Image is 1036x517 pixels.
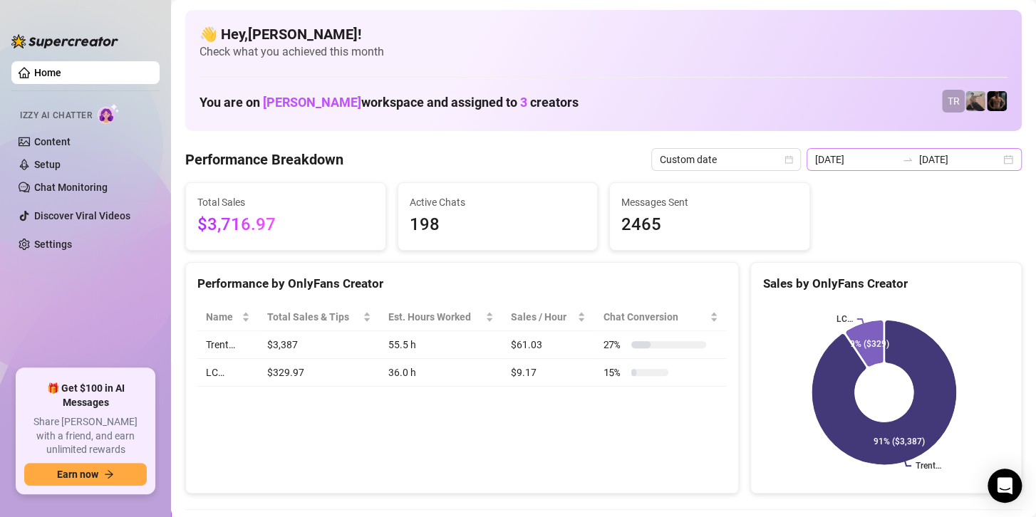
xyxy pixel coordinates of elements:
[511,309,575,325] span: Sales / Hour
[502,359,595,387] td: $9.17
[520,95,527,110] span: 3
[206,309,239,325] span: Name
[34,210,130,221] a: Discover Viral Videos
[836,314,853,324] text: LC…
[762,274,1010,293] div: Sales by OnlyFans Creator
[603,365,626,380] span: 15 %
[98,103,120,124] img: AI Chatter
[815,152,896,167] input: Start date
[259,303,380,331] th: Total Sales & Tips
[263,95,361,110] span: [PERSON_NAME]
[603,309,707,325] span: Chat Conversion
[410,194,586,210] span: Active Chats
[20,109,92,122] span: Izzy AI Chatter
[24,415,147,457] span: Share [PERSON_NAME] with a friend, and earn unlimited rewards
[919,152,1000,167] input: End date
[380,359,502,387] td: 36.0 h
[197,331,259,359] td: Trent…
[267,309,360,325] span: Total Sales & Tips
[197,211,374,239] span: $3,716.97
[34,159,61,170] a: Setup
[104,469,114,479] span: arrow-right
[34,67,61,78] a: Home
[603,337,626,352] span: 27 %
[197,194,374,210] span: Total Sales
[988,469,1022,503] div: Open Intercom Messenger
[902,154,913,165] span: to
[380,331,502,359] td: 55.5 h
[200,95,579,110] h1: You are on workspace and assigned to creators
[502,331,595,359] td: $61.03
[197,274,727,293] div: Performance by OnlyFans Creator
[24,463,147,486] button: Earn nowarrow-right
[660,149,792,170] span: Custom date
[34,239,72,250] a: Settings
[621,194,798,210] span: Messages Sent
[259,359,380,387] td: $329.97
[185,150,343,169] h4: Performance Breakdown
[34,182,108,193] a: Chat Monitoring
[987,91,1007,111] img: Trent
[34,136,71,147] a: Content
[948,93,960,109] span: TR
[388,309,482,325] div: Est. Hours Worked
[502,303,595,331] th: Sales / Hour
[621,211,798,239] span: 2465
[57,469,98,480] span: Earn now
[902,154,913,165] span: swap-right
[916,461,941,471] text: Trent…
[11,34,118,48] img: logo-BBDzfeDw.svg
[965,91,985,111] img: LC
[200,24,1007,44] h4: 👋 Hey, [PERSON_NAME] !
[197,303,259,331] th: Name
[200,44,1007,60] span: Check what you achieved this month
[784,155,793,164] span: calendar
[197,359,259,387] td: LC…
[24,382,147,409] span: 🎁 Get $100 in AI Messages
[259,331,380,359] td: $3,387
[594,303,727,331] th: Chat Conversion
[410,211,586,239] span: 198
